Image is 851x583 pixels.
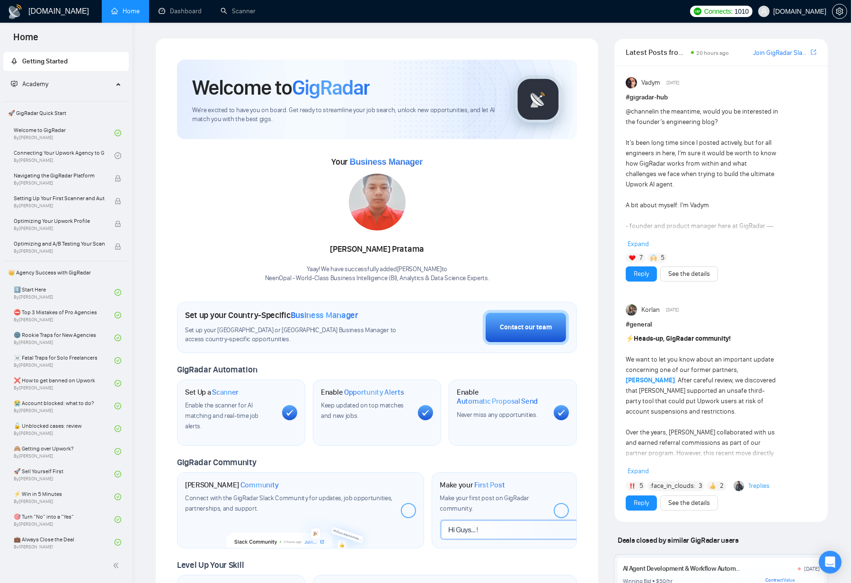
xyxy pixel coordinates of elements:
[8,4,23,19] img: logo
[626,335,634,343] span: ⚡
[115,403,121,409] span: check-circle
[321,401,404,420] span: Keep updated on top matches and new jobs.
[14,194,105,203] span: Setting Up Your First Scanner and Auto-Bidder
[115,494,121,500] span: check-circle
[765,577,819,583] div: Contract Value
[291,310,358,320] span: Business Manager
[639,253,643,263] span: 7
[344,388,404,397] span: Opportunity Alerts
[761,8,767,15] span: user
[212,388,239,397] span: Scanner
[832,4,847,19] button: setting
[115,243,121,250] span: lock
[265,265,489,283] div: Yaay! We have successfully added [PERSON_NAME] to
[666,79,679,87] span: [DATE]
[666,306,679,314] span: [DATE]
[14,282,115,303] a: 1️⃣ Start HereBy[PERSON_NAME]
[11,58,18,64] span: rocket
[185,480,279,490] h1: [PERSON_NAME]
[483,310,569,345] button: Contact our team
[641,78,660,88] span: Vadym
[115,539,121,546] span: check-circle
[650,255,657,261] img: 🙌
[115,221,121,227] span: lock
[115,357,121,364] span: check-circle
[113,561,122,570] span: double-left
[457,388,546,406] h1: Enable
[699,481,702,491] span: 3
[634,269,649,279] a: Reply
[4,104,128,123] span: 🚀 GigRadar Quick Start
[115,380,121,387] span: check-circle
[753,48,809,58] a: Join GigRadar Slack Community
[185,388,239,397] h1: Set Up a
[240,480,279,490] span: Community
[629,255,636,261] img: ❤️
[115,130,121,136] span: check-circle
[6,30,46,50] span: Home
[804,565,820,573] div: [DATE]
[440,494,529,512] span: Make your first post on GigRadar community.
[11,80,48,88] span: Academy
[626,46,688,58] span: Latest Posts from the GigRadar Community
[115,471,121,477] span: check-circle
[14,248,105,254] span: By [PERSON_NAME]
[626,92,816,103] h1: # gigradar-hub
[111,7,140,15] a: homeHome
[14,123,115,143] a: Welcome to GigRadarBy[PERSON_NAME]
[668,269,710,279] a: See the details
[185,401,258,430] span: Enable the scanner for AI matching and real-time job alerts.
[14,305,115,326] a: ⛔ Top 3 Mistakes of Pro AgenciesBy[PERSON_NAME]
[221,7,256,15] a: searchScanner
[4,263,128,282] span: 👑 Agency Success with GigRadar
[660,495,718,511] button: See the details
[185,494,392,512] span: Connect with the GigRadar Slack Community for updates, job opportunities, partnerships, and support.
[634,498,649,508] a: Reply
[22,80,48,88] span: Academy
[292,75,370,100] span: GigRadar
[14,350,115,371] a: ☠️ Fatal Traps for Solo FreelancersBy[PERSON_NAME]
[626,495,657,511] button: Reply
[749,481,770,491] a: 1replies
[811,48,816,56] span: export
[227,513,374,548] img: slackcommunity-bg.png
[14,509,115,530] a: 🎯 Turn “No” into a “Yes”By[PERSON_NAME]
[115,516,121,523] span: check-circle
[626,376,675,384] a: [PERSON_NAME]
[694,8,701,15] img: upwork-logo.png
[628,240,649,248] span: Expand
[440,480,505,490] h1: Make your
[697,50,729,56] span: 20 hours ago
[159,7,202,15] a: dashboardDashboard
[321,388,404,397] h1: Enable
[331,157,423,167] span: Your
[115,289,121,296] span: check-circle
[709,483,716,489] img: 👍
[14,239,105,248] span: Optimizing and A/B Testing Your Scanner for Better Results
[14,203,105,209] span: By [PERSON_NAME]
[115,312,121,318] span: check-circle
[720,481,724,491] span: 2
[629,483,636,489] img: ‼️
[265,274,489,283] p: NeenOpal - World-Class Business Intelligence (BI), Analytics & Data Science Experts .
[626,77,637,88] img: Vadym
[614,532,742,548] span: Deals closed by similar GigRadar users
[734,481,744,491] img: Myroslav Koval
[177,457,257,468] span: GigRadar Community
[350,157,423,167] span: Business Manager
[660,266,718,282] button: See the details
[14,486,115,507] a: ⚡ Win in 5 MinutesBy[PERSON_NAME]
[811,48,816,57] a: export
[14,532,115,553] a: 💼 Always Close the DealBy[PERSON_NAME]
[11,80,18,87] span: fund-projection-screen
[14,464,115,485] a: 🚀 Sell Yourself FirstBy[PERSON_NAME]
[626,107,654,115] span: @channel
[265,241,489,257] div: [PERSON_NAME] Pratama
[819,551,842,574] div: Open Intercom Messenger
[14,441,115,462] a: 🙈 Getting over Upwork?By[PERSON_NAME]
[115,152,121,159] span: check-circle
[639,481,643,491] span: 5
[14,418,115,439] a: 🔓 Unblocked cases: reviewBy[PERSON_NAME]
[634,335,731,343] strong: Heads-up, GigRadar community!
[500,322,552,333] div: Contact our team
